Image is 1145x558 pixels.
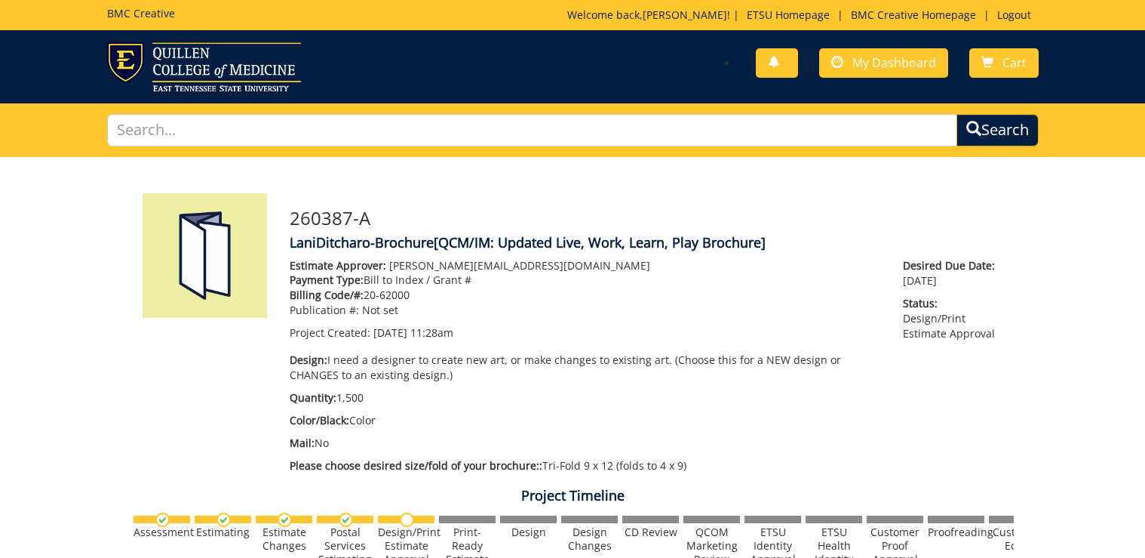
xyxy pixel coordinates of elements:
[852,54,936,71] span: My Dashboard
[561,526,618,553] div: Design Changes
[373,325,453,340] span: [DATE] 11:28am
[903,258,1002,288] p: [DATE]
[903,296,1002,341] p: Design/Print Estimate Approval
[434,233,766,251] span: [QCM/IM: Updated Live, Work, Learn, Play Brochure]
[989,526,1045,553] div: Customer Edits
[290,390,880,405] p: 1,500
[290,325,370,340] span: Project Created:
[290,353,327,367] span: Design:
[819,48,948,78] a: My Dashboard
[290,436,315,450] span: Mail:
[290,258,880,273] p: [PERSON_NAME][EMAIL_ADDRESS][DOMAIN_NAME]
[990,8,1039,22] a: Logout
[278,513,292,527] img: checkmark
[739,8,837,22] a: ETSU Homepage
[290,288,880,303] p: 20-62000
[362,303,398,317] span: Not set
[1002,54,1027,71] span: Cart
[290,303,359,317] span: Publication #:
[290,413,880,428] p: Color
[107,8,175,19] h5: BMC Creative
[290,273,364,287] span: Payment Type:
[155,513,170,527] img: checkmark
[290,436,880,451] p: No
[903,258,1002,273] span: Desired Due Date:
[256,526,312,553] div: Estimate Changes
[567,8,1039,23] p: Welcome back, ! | | |
[131,489,1014,504] h4: Project Timeline
[339,513,353,527] img: checkmark
[134,526,190,539] div: Assessment
[290,208,1002,228] h3: 260387-A
[400,513,414,527] img: no
[290,458,542,473] span: Please choose desired size/fold of your brochure::
[143,193,267,318] img: Product featured image
[500,526,557,539] div: Design
[290,458,880,473] p: Tri-Fold 9 x 12 (folds to 4 x 9)
[969,48,1039,78] a: Cart
[290,236,1002,251] h4: LaniDitcharo-Brochure
[290,288,364,302] span: Billing Code/#:
[843,8,984,22] a: BMC Creative Homepage
[107,114,957,146] input: Search...
[622,526,679,539] div: CD Review
[216,513,231,527] img: checkmark
[290,390,336,405] span: Quantity:
[195,526,251,539] div: Estimating
[290,353,880,383] p: I need a designer to create new art, or make changes to existing art. (Choose this for a NEW desi...
[290,258,386,273] span: Estimate Approver:
[643,8,727,22] a: [PERSON_NAME]
[928,526,984,539] div: Proofreading
[956,114,1039,146] button: Search
[903,296,1002,311] span: Status:
[107,42,301,91] img: ETSU logo
[290,413,349,427] span: Color/Black:
[290,273,880,288] p: Bill to Index / Grant #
